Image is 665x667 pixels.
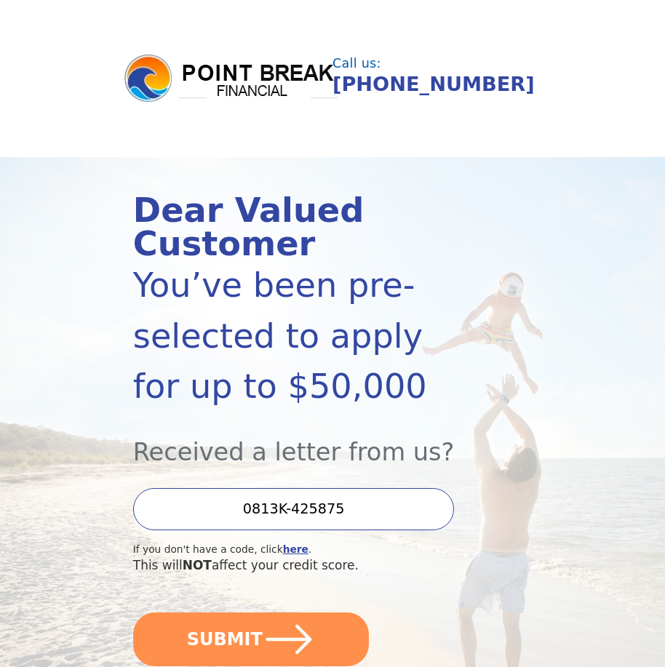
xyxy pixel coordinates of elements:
input: Enter your Offer Code: [133,488,455,530]
a: here [283,543,308,555]
img: logo.png [122,52,341,105]
div: Received a letter from us? [133,412,472,471]
button: SUBMIT [133,612,369,666]
div: Dear Valued Customer [133,193,472,260]
div: Call us: [332,57,554,71]
div: If you don't have a code, click . [133,542,472,557]
a: [PHONE_NUMBER] [332,73,535,95]
span: NOT [183,558,212,572]
div: This will affect your credit score. [133,556,472,575]
div: You’ve been pre-selected to apply for up to $50,000 [133,260,472,412]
